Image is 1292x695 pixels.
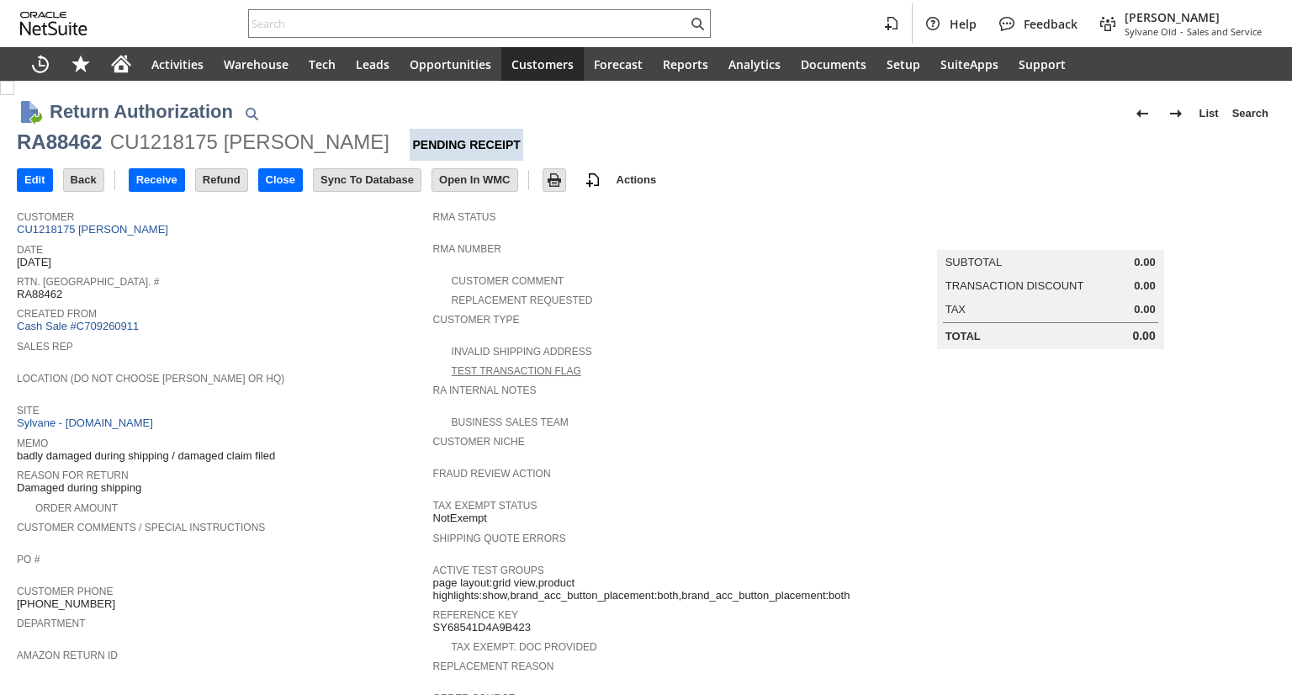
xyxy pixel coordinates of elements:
[141,47,214,81] a: Activities
[433,500,537,512] a: Tax Exempt Status
[1019,56,1066,72] span: Support
[433,436,525,448] a: Customer Niche
[17,276,159,288] a: Rtn. [GEOGRAPHIC_DATA]. #
[594,56,643,72] span: Forecast
[299,47,346,81] a: Tech
[543,169,565,191] input: Print
[356,56,389,72] span: Leads
[17,554,40,565] a: PO #
[1009,47,1076,81] a: Support
[17,373,284,385] a: Location (Do Not Choose [PERSON_NAME] or HQ)
[17,288,62,301] span: RA88462
[433,243,501,255] a: RMA Number
[17,449,275,463] span: badly damaged during shipping / damaged claim filed
[64,169,103,191] input: Back
[17,244,43,256] a: Date
[945,303,966,316] a: Tax
[433,661,554,672] a: Replacement reason
[17,597,115,611] span: [PHONE_NUMBER]
[17,320,139,332] a: Cash Sale #C709260911
[544,170,564,190] img: Print
[17,586,113,597] a: Customer Phone
[400,47,501,81] a: Opportunities
[718,47,791,81] a: Analytics
[1166,103,1186,124] img: Next
[224,56,289,72] span: Warehouse
[18,169,52,191] input: Edit
[1134,256,1155,269] span: 0.00
[433,621,531,634] span: SY68541D4A9B423
[876,47,930,81] a: Setup
[584,47,653,81] a: Forecast
[452,346,592,358] a: Invalid Shipping Address
[130,169,184,191] input: Receive
[945,279,1084,292] a: Transaction Discount
[111,54,131,74] svg: Home
[433,211,496,223] a: RMA Status
[110,129,389,156] div: CU1218175 [PERSON_NAME]
[214,47,299,81] a: Warehouse
[1125,25,1177,38] span: Sylvane Old
[17,522,265,533] a: Customer Comments / Special Instructions
[101,47,141,81] a: Home
[1180,25,1183,38] span: -
[17,438,48,449] a: Memo
[433,468,551,480] a: Fraud Review Action
[17,650,118,661] a: Amazon Return ID
[791,47,876,81] a: Documents
[309,56,336,72] span: Tech
[410,56,491,72] span: Opportunities
[30,54,50,74] svg: Recent Records
[314,169,421,191] input: Sync To Database
[583,170,603,190] img: add-record.svg
[930,47,1009,81] a: SuiteApps
[35,502,118,514] a: Order Amount
[1125,9,1262,25] span: [PERSON_NAME]
[687,13,707,34] svg: Search
[433,385,537,396] a: RA Internal Notes
[17,256,51,269] span: [DATE]
[887,56,920,72] span: Setup
[50,98,233,125] h1: Return Authorization
[728,56,781,72] span: Analytics
[1226,100,1275,127] a: Search
[20,47,61,81] a: Recent Records
[151,56,204,72] span: Activities
[663,56,708,72] span: Reports
[1132,103,1152,124] img: Previous
[433,609,518,621] a: Reference Key
[452,416,569,428] a: Business Sales Team
[71,54,91,74] svg: Shortcuts
[452,294,593,306] a: Replacement Requested
[17,223,172,236] a: CU1218175 [PERSON_NAME]
[432,169,517,191] input: Open In WMC
[433,314,520,326] a: Customer Type
[17,618,86,629] a: Department
[1193,100,1226,127] a: List
[410,129,522,161] div: Pending Receipt
[17,470,129,481] a: Reason For Return
[653,47,718,81] a: Reports
[945,256,1002,268] a: Subtotal
[17,416,157,429] a: Sylvane - [DOMAIN_NAME]
[452,365,581,377] a: Test Transaction Flag
[61,47,101,81] div: Shortcuts
[433,576,851,602] span: page layout:grid view,product highlights:show,brand_acc_button_placement:both,brand_acc_button_pl...
[20,12,87,35] svg: logo
[433,565,544,576] a: Active Test Groups
[1134,303,1155,316] span: 0.00
[1132,329,1155,343] span: 0.00
[950,16,977,32] span: Help
[241,103,262,124] img: Quick Find
[452,275,564,287] a: Customer Comment
[196,169,247,191] input: Refund
[259,169,302,191] input: Close
[452,641,597,653] a: Tax Exempt. Doc Provided
[1024,16,1078,32] span: Feedback
[17,405,40,416] a: Site
[433,533,566,544] a: Shipping Quote Errors
[346,47,400,81] a: Leads
[17,481,141,495] span: Damaged during shipping
[801,56,866,72] span: Documents
[249,13,687,34] input: Search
